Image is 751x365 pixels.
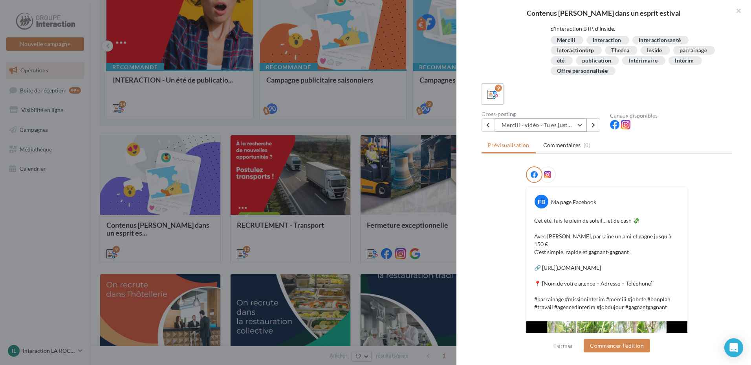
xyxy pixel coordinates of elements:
[724,338,743,357] div: Open Intercom Messenger
[557,68,608,74] div: Offre personnalisée
[534,217,680,311] p: Cet été, fais le plein de soleil… et de cash 💸 Avec [PERSON_NAME], parraine un ami et gagne jusqu...
[551,198,596,206] div: Ma page Facebook
[647,48,662,53] div: Inside
[535,195,548,208] div: FB
[584,142,590,148] span: (0)
[628,58,658,64] div: Intérimaire
[551,341,576,350] button: Fermer
[557,58,565,64] div: été
[495,85,502,92] div: 9
[593,37,621,43] div: Interaction
[557,48,594,53] div: Interactionbtp
[495,118,587,132] button: Merciii - vidéo - Tu es juste une fille cool
[680,48,707,53] div: parrainage
[675,58,694,64] div: Intérim
[469,9,738,17] div: Contenus [PERSON_NAME] dans un esprit estival
[610,113,732,118] div: Canaux disponibles
[543,141,581,149] span: Commentaires
[611,48,629,53] div: Thedra
[582,58,612,64] div: publication
[557,37,575,43] div: Merciii
[482,111,604,117] div: Cross-posting
[584,339,650,352] button: Commencer l'édition
[639,37,681,43] div: Interactionsanté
